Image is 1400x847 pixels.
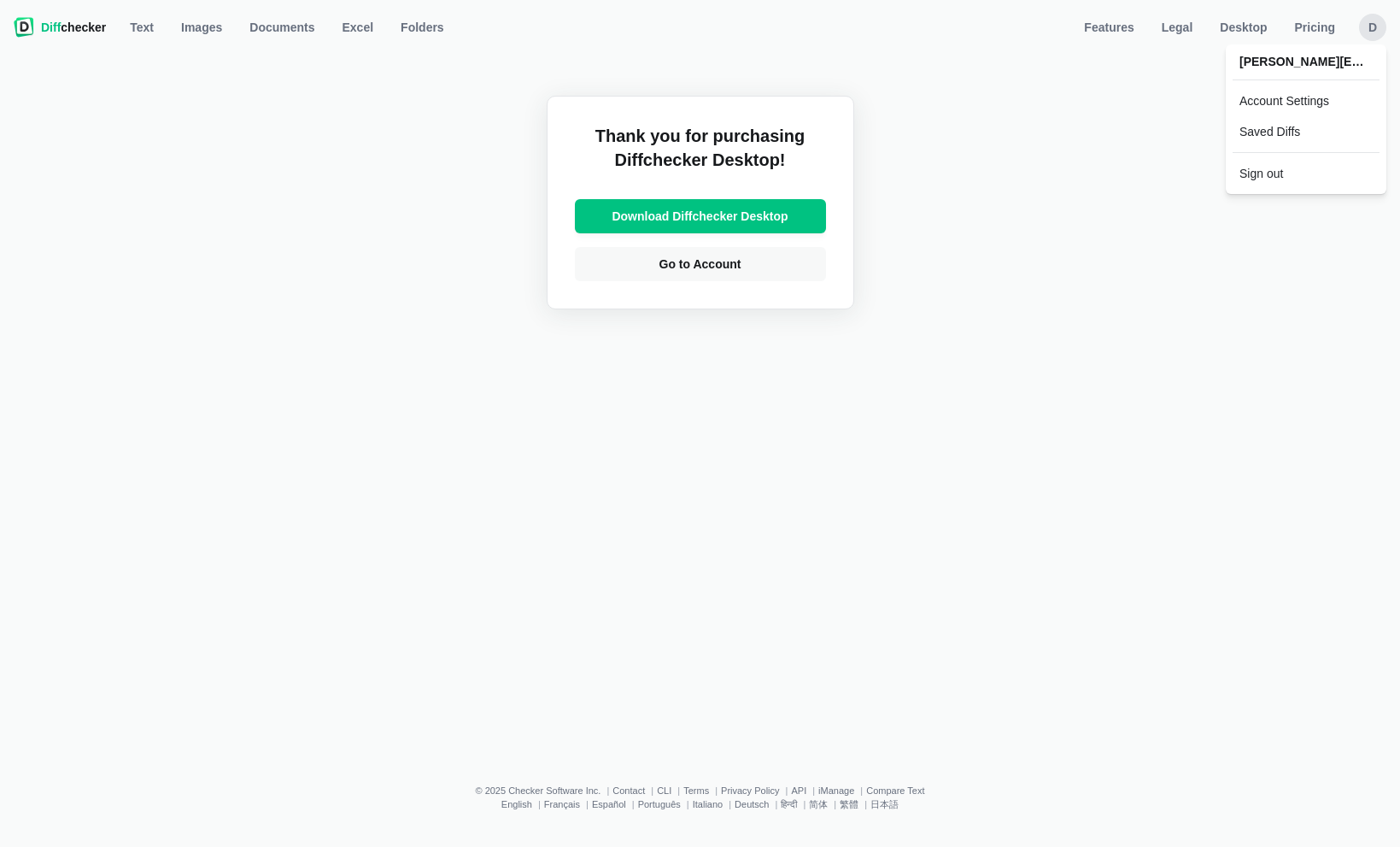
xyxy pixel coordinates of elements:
a: CLI [657,785,671,796]
a: Account Settings [1233,87,1379,115]
a: Desktop [1210,14,1277,41]
a: Contact [612,785,645,796]
a: Français [544,799,580,809]
span: [PERSON_NAME][EMAIL_ADDRESS][DOMAIN_NAME] [1239,55,1373,69]
a: Pricing [1285,14,1345,41]
span: Pricing [1292,19,1338,36]
a: Legal [1151,14,1204,41]
a: iManage [818,785,854,796]
span: Documents [246,19,318,36]
span: Download Diffchecker Desktop [608,208,791,225]
a: Deutsch [735,799,769,809]
span: Excel [339,19,378,36]
span: Text [126,19,157,36]
a: Documents [239,14,325,41]
a: Download Diffchecker Desktop [575,199,826,233]
a: Compare Text [866,785,924,796]
a: Saved Diffs [1233,118,1379,145]
span: Legal [1158,19,1197,36]
a: हिन्दी [781,799,797,809]
a: Features [1074,14,1144,41]
a: 简体 [809,799,828,809]
span: Features [1081,19,1137,36]
button: d [1359,14,1386,41]
img: Diffchecker logo [14,17,34,38]
a: Español [592,799,626,809]
a: 繁體 [840,799,858,809]
a: Excel [332,14,384,41]
span: Folders [397,19,448,36]
span: checker [41,19,106,36]
a: Português [638,799,681,809]
a: Images [171,14,232,41]
h2: Thank you for purchasing Diffchecker Desktop! [575,124,826,185]
span: Go to Account [656,256,745,273]
span: Diff [41,21,61,34]
button: Folders [390,14,454,41]
a: English [501,799,532,809]
a: 日本語 [870,799,899,809]
span: Images [178,19,226,36]
a: Text [120,14,164,41]
a: API [791,785,806,796]
a: Terms [683,785,709,796]
a: Italiano [693,799,723,809]
button: Sign out [1233,160,1379,187]
a: Diffchecker [14,14,106,41]
li: © 2025 Checker Software Inc. [475,785,612,796]
a: Go to Account [575,247,826,281]
a: Privacy Policy [721,785,779,796]
span: Desktop [1216,19,1270,36]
